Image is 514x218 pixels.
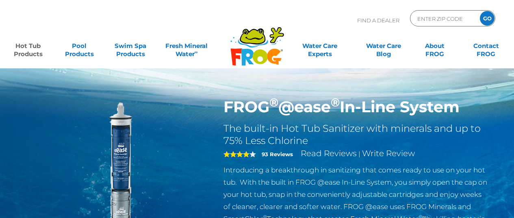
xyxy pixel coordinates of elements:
sup: ® [331,95,340,109]
strong: 93 Reviews [262,151,293,157]
input: GO [480,11,494,26]
a: Write Review [362,148,415,158]
a: PoolProducts [59,38,99,54]
sup: ∞ [195,49,198,55]
span: | [358,150,360,158]
sup: ® [269,95,278,109]
a: AboutFROG [415,38,455,54]
a: Read Reviews [301,148,357,158]
img: Frog Products Logo [226,16,288,66]
a: Swim SpaProducts [111,38,150,54]
a: Fresh MineralWater∞ [162,38,212,54]
a: Water CareExperts [288,38,352,54]
span: 4 [223,151,249,157]
h1: FROG @ease In-Line System [223,98,489,116]
h2: The built-in Hot Tub Sanitizer with minerals and up to 75% Less Chlorine [223,122,489,147]
a: Water CareBlog [364,38,403,54]
a: ContactFROG [466,38,506,54]
a: Hot TubProducts [8,38,48,54]
p: Find A Dealer [357,10,399,31]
